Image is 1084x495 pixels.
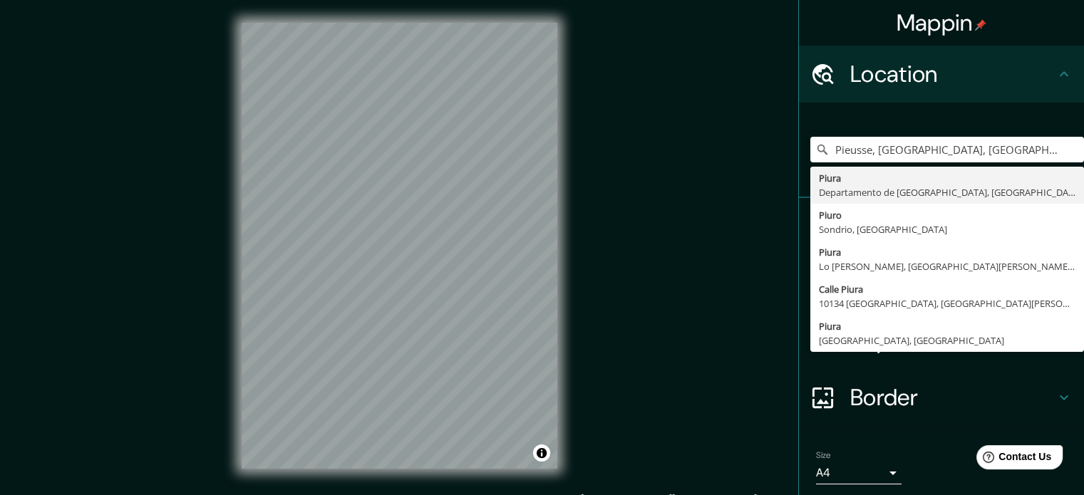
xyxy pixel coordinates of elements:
[975,19,986,31] img: pin-icon.png
[850,326,1055,355] h4: Layout
[533,444,550,462] button: Toggle attribution
[799,198,1084,255] div: Pins
[819,282,1075,296] div: Calle Piura
[850,60,1055,88] h4: Location
[850,383,1055,412] h4: Border
[819,245,1075,259] div: Piura
[819,333,1075,348] div: [GEOGRAPHIC_DATA], [GEOGRAPHIC_DATA]
[819,296,1075,311] div: 10134 [GEOGRAPHIC_DATA], [GEOGRAPHIC_DATA][PERSON_NAME], [GEOGRAPHIC_DATA]
[816,462,902,484] div: A4
[810,137,1084,162] input: Pick your city or area
[957,439,1068,479] iframe: Help widget launcher
[799,255,1084,312] div: Style
[819,222,1075,236] div: Sondrio, [GEOGRAPHIC_DATA]
[242,23,557,469] canvas: Map
[816,449,831,462] label: Size
[819,171,1075,185] div: Piura
[819,259,1075,273] div: Lo [PERSON_NAME], [GEOGRAPHIC_DATA][PERSON_NAME], [GEOGRAPHIC_DATA]
[897,9,987,37] h4: Mappin
[819,319,1075,333] div: Piura
[819,208,1075,222] div: Piuro
[819,185,1075,199] div: Departamento de [GEOGRAPHIC_DATA], [GEOGRAPHIC_DATA]
[799,369,1084,426] div: Border
[799,312,1084,369] div: Layout
[799,46,1084,103] div: Location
